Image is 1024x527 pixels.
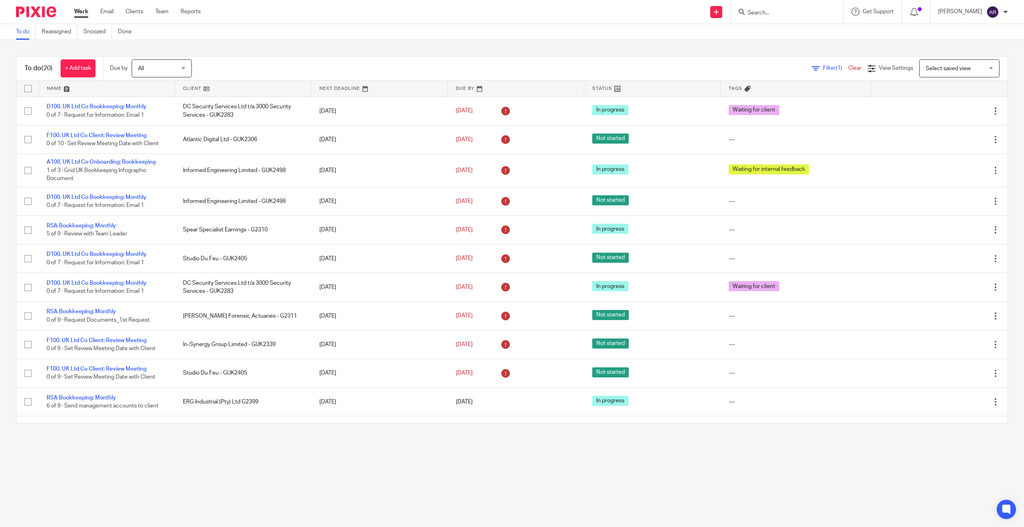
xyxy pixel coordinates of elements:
[729,312,863,320] div: ---
[47,203,144,208] span: 0 of 7 · Request for Information: Email 1
[175,125,311,154] td: Atlantic Digital Ltd - GUK2306
[456,370,473,376] span: [DATE]
[175,302,311,330] td: [PERSON_NAME] Forensic Actuaries - G2311
[729,226,863,234] div: ---
[863,9,894,14] span: Get Support
[836,65,842,71] span: (1)
[456,168,473,173] span: [DATE]
[47,260,144,266] span: 0 of 7 · Request for Information: Email 1
[24,64,53,73] h1: To do
[592,367,629,377] span: Not started
[83,24,112,40] a: Snoozed
[110,64,128,72] p: Due by
[41,65,53,71] span: (20)
[74,8,88,16] a: Work
[938,8,982,16] p: [PERSON_NAME]
[47,231,127,237] span: 5 of 9 · Review with Team Leader
[592,310,629,320] span: Not started
[118,24,138,40] a: Done
[311,125,448,154] td: [DATE]
[311,273,448,302] td: [DATE]
[729,86,742,91] span: Tags
[47,338,146,343] a: F100. UK Ltd Co Client: Review Meeting
[47,346,155,351] span: 0 of 9 · Set Review Meeting Date with Client
[747,10,819,17] input: Search
[729,281,779,291] span: Waiting for client
[47,288,144,294] span: 0 of 7 · Request for Information: Email 1
[175,154,311,187] td: Informed Engineering Limited - GUK2498
[456,313,473,319] span: [DATE]
[47,309,116,314] a: RSA Bookkeeping: Monthly
[311,187,448,215] td: [DATE]
[47,104,146,109] a: D100. UK Ltd Co Bookkeeping: Monthly
[729,255,863,263] div: ---
[311,154,448,187] td: [DATE]
[592,281,628,291] span: In progress
[592,164,628,174] span: In progress
[729,197,863,205] div: ---
[729,369,863,377] div: ---
[47,251,146,257] a: D100. UK Ltd Co Bookkeeping: Monthly
[47,280,146,286] a: D100. UK Ltd Co Bookkeeping: Monthly
[592,338,629,349] span: Not started
[456,256,473,261] span: [DATE]
[47,395,116,401] a: RSA Bookkeeping: Monthly
[47,168,147,182] span: 1 of 3 · Grid UK Bookkeeping Infographic Document
[986,6,999,18] img: svg%3E
[456,108,473,114] span: [DATE]
[175,359,311,387] td: Studio Du Feu - GUK2405
[592,396,628,406] span: In progress
[16,6,56,17] img: Pixie
[138,66,144,71] span: All
[311,216,448,244] td: [DATE]
[823,65,848,71] span: Filter
[181,8,201,16] a: Reports
[592,224,628,234] span: In progress
[311,330,448,359] td: [DATE]
[456,137,473,142] span: [DATE]
[311,302,448,330] td: [DATE]
[729,105,779,115] span: Waiting for client
[879,65,913,71] span: View Settings
[155,8,169,16] a: Team
[311,387,448,416] td: [DATE]
[47,403,158,409] span: 6 of 9 · Send management accounts to client
[47,195,146,200] a: D100. UK Ltd Co Bookkeeping: Monthly
[311,359,448,387] td: [DATE]
[592,105,628,115] span: In progress
[729,136,863,144] div: ---
[311,97,448,125] td: [DATE]
[47,375,155,380] span: 0 of 9 · Set Review Meeting Date with Client
[926,66,971,71] span: Select saved view
[47,141,158,146] span: 0 of 10 · Set Review Meeting Date with Client
[311,244,448,273] td: [DATE]
[456,227,473,233] span: [DATE]
[175,273,311,302] td: DC Security Services Ltd t/a 3000 Security Services - GUK2283
[47,366,146,372] a: F100. UK Ltd Co Client: Review Meeting
[47,112,144,118] span: 0 of 7 · Request for Information: Email 1
[16,24,36,40] a: To do
[100,8,114,16] a: Email
[729,164,809,174] span: Waiting for internal feedback
[456,342,473,347] span: [DATE]
[592,195,629,205] span: Not started
[175,244,311,273] td: Studio Du Feu - GUK2405
[592,134,629,144] span: Not started
[311,416,448,445] td: [DATE]
[592,253,629,263] span: Not started
[175,216,311,244] td: Spear Specialist Earnings - G2310
[729,398,863,406] div: ---
[848,65,861,71] a: Clear
[175,416,311,445] td: Explorate Property Investments PTY Ltd - G2321
[42,24,77,40] a: Reassigned
[456,399,473,405] span: [DATE]
[175,387,311,416] td: ERG Industrial (Pty) Ltd G2399
[61,59,95,77] a: + Add task
[456,284,473,290] span: [DATE]
[175,187,311,215] td: Informed Engineering Limited - GUK2498
[126,8,143,16] a: Clients
[175,97,311,125] td: DC Security Services Ltd t/a 3000 Security Services - GUK2283
[729,341,863,349] div: ---
[175,330,311,359] td: In-Synergy Group Limited - GUK2339
[47,133,146,138] a: F100. UK Ltd Co Client: Review Meeting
